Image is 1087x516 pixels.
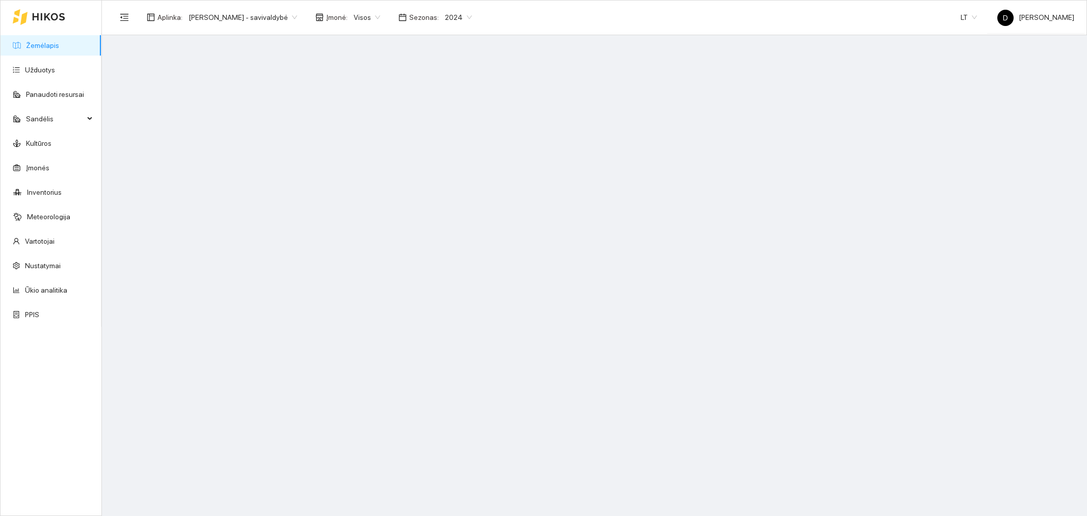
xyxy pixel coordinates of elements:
span: Įmonė : [326,12,348,23]
span: menu-fold [120,13,129,22]
span: LT [961,10,977,25]
a: Kultūros [26,139,51,147]
a: Inventorius [27,188,62,196]
span: [PERSON_NAME] [997,13,1074,21]
span: 2024 [445,10,472,25]
a: Įmonės [26,164,49,172]
a: Meteorologija [27,213,70,221]
a: Žemėlapis [26,41,59,49]
span: shop [315,13,324,21]
a: Ūkio analitika [25,286,67,294]
span: Sezonas : [409,12,439,23]
span: D [1003,10,1008,26]
span: Aplinka : [157,12,182,23]
span: Donatas Klimkevičius - savivaldybė [189,10,297,25]
span: layout [147,13,155,21]
span: Visos [354,10,380,25]
a: Vartotojai [25,237,55,245]
span: Sandėlis [26,109,84,129]
a: Užduotys [25,66,55,74]
button: menu-fold [114,7,135,28]
a: PPIS [25,311,39,319]
a: Nustatymai [25,262,61,270]
a: Panaudoti resursai [26,90,84,98]
span: calendar [399,13,407,21]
